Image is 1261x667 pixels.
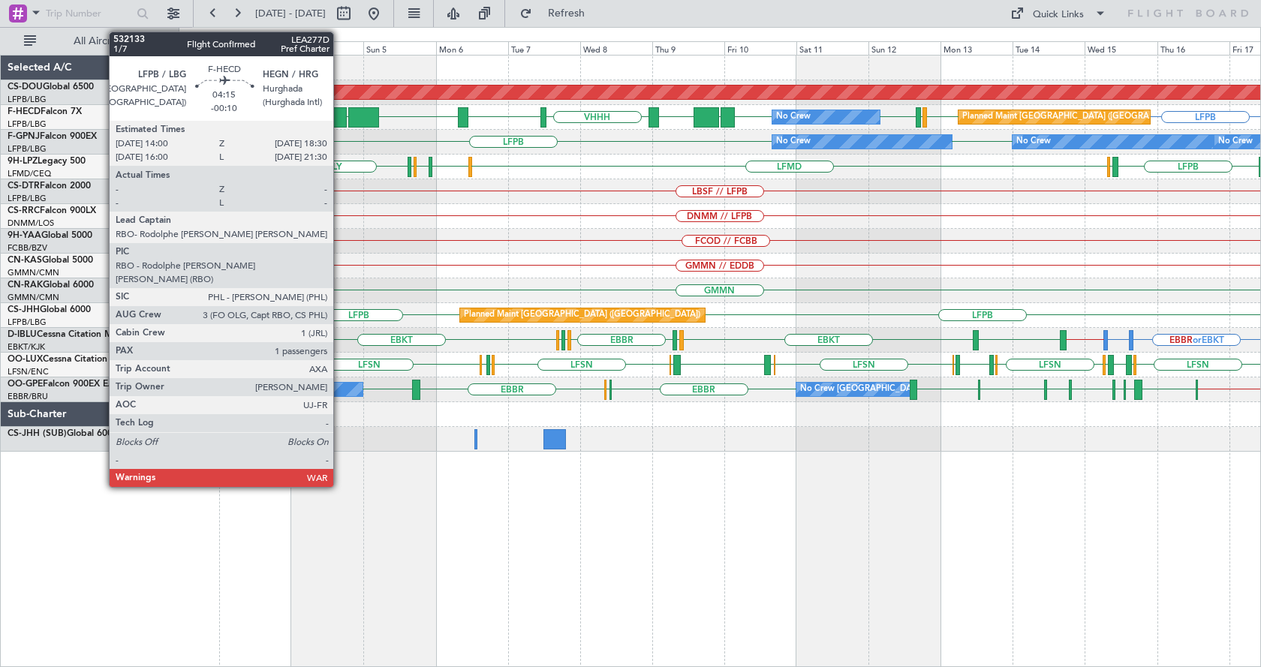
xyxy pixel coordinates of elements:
[8,83,43,92] span: CS-DOU
[39,36,158,47] span: All Aircraft
[219,41,291,55] div: Fri 3
[535,8,598,19] span: Refresh
[8,157,86,166] a: 9H-LPZLegacy 500
[8,256,42,265] span: CN-KAS
[8,132,97,141] a: F-GPNJFalcon 900EX
[8,281,94,290] a: CN-RAKGlobal 6000
[8,429,118,438] a: CS-JHH (SUB)Global 6000
[796,41,868,55] div: Sat 11
[724,41,796,55] div: Fri 10
[8,429,67,438] span: CS-JHH (SUB)
[1016,131,1051,153] div: No Crew
[1157,41,1229,55] div: Thu 16
[868,41,940,55] div: Sun 12
[17,29,163,53] button: All Aircraft
[147,41,219,55] div: Thu 2
[8,330,37,339] span: D-IBLU
[8,355,43,364] span: OO-LUX
[776,131,811,153] div: No Crew
[8,281,43,290] span: CN-RAK
[8,231,41,240] span: 9H-YAA
[8,107,41,116] span: F-HECD
[8,391,48,402] a: EBBR/BRU
[363,41,435,55] div: Sun 5
[8,355,126,364] a: OO-LUXCessna Citation CJ4
[776,106,811,128] div: No Crew
[508,41,580,55] div: Tue 7
[8,94,47,105] a: LFPB/LBG
[8,317,47,328] a: LFPB/LBG
[8,193,47,204] a: LFPB/LBG
[8,366,49,377] a: LFSN/ENC
[8,143,47,155] a: LFPB/LBG
[1013,41,1085,55] div: Tue 14
[436,41,508,55] div: Mon 6
[8,218,54,229] a: DNMM/LOS
[1085,41,1157,55] div: Wed 15
[652,41,724,55] div: Thu 9
[151,378,216,401] div: No Crew Malaga
[8,305,91,314] a: CS-JHHGlobal 6000
[8,182,40,191] span: CS-DTR
[8,206,96,215] a: CS-RRCFalcon 900LX
[255,7,326,20] span: [DATE] - [DATE]
[8,380,132,389] a: OO-GPEFalcon 900EX EASy II
[46,2,132,25] input: Trip Number
[1218,131,1253,153] div: No Crew
[8,292,59,303] a: GMMN/CMN
[962,106,1199,128] div: Planned Maint [GEOGRAPHIC_DATA] ([GEOGRAPHIC_DATA])
[800,378,1052,401] div: No Crew [GEOGRAPHIC_DATA] ([GEOGRAPHIC_DATA] National)
[8,157,38,166] span: 9H-LPZ
[8,330,118,339] a: D-IBLUCessna Citation M2
[580,41,652,55] div: Wed 8
[205,106,239,128] div: No Crew
[8,119,47,130] a: LFPB/LBG
[291,41,363,55] div: Sat 4
[8,242,47,254] a: FCBB/BZV
[8,182,91,191] a: CS-DTRFalcon 2000
[1003,2,1114,26] button: Quick Links
[8,256,93,265] a: CN-KASGlobal 5000
[1033,8,1084,23] div: Quick Links
[8,231,92,240] a: 9H-YAAGlobal 5000
[8,267,59,278] a: GMMN/CMN
[8,380,43,389] span: OO-GPE
[8,206,40,215] span: CS-RRC
[8,168,51,179] a: LFMD/CEQ
[8,83,94,92] a: CS-DOUGlobal 6500
[8,305,40,314] span: CS-JHH
[513,2,603,26] button: Refresh
[8,132,40,141] span: F-GPNJ
[940,41,1013,55] div: Mon 13
[182,30,207,43] div: [DATE]
[8,107,82,116] a: F-HECDFalcon 7X
[464,304,700,326] div: Planned Maint [GEOGRAPHIC_DATA] ([GEOGRAPHIC_DATA])
[8,341,45,353] a: EBKT/KJK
